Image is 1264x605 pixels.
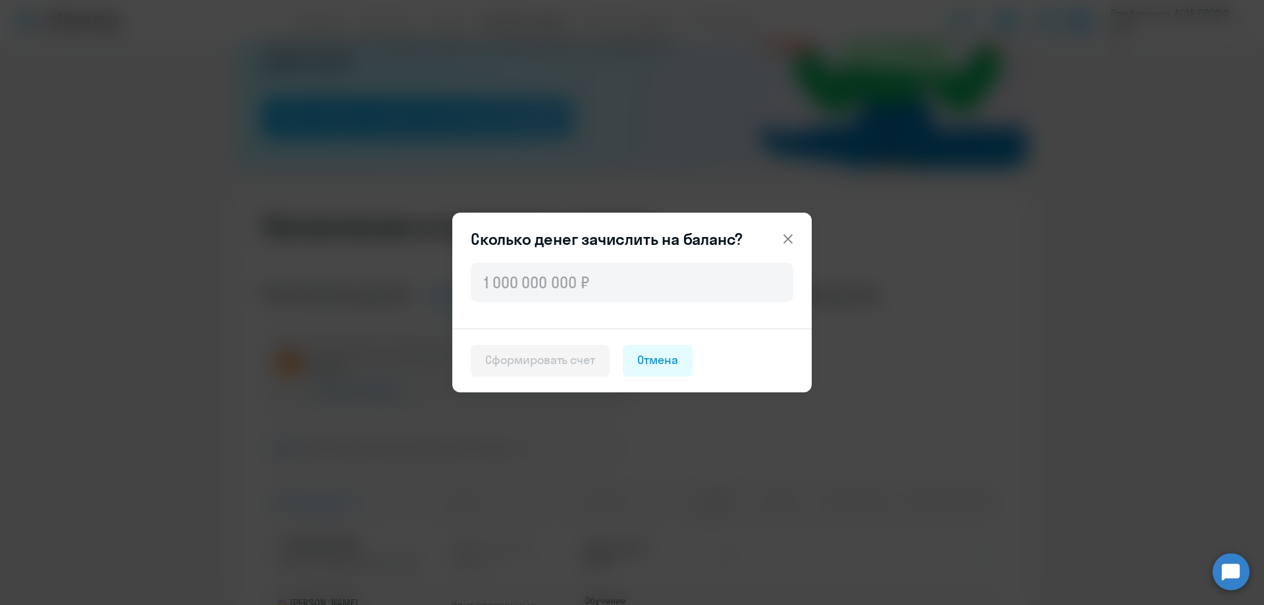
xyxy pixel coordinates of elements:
header: Сколько денег зачислить на баланс? [452,228,812,250]
button: Сформировать счет [471,345,610,377]
input: 1 000 000 000 ₽ [471,263,793,302]
div: Сформировать счет [485,352,595,369]
div: Отмена [637,352,678,369]
button: Отмена [623,345,693,377]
